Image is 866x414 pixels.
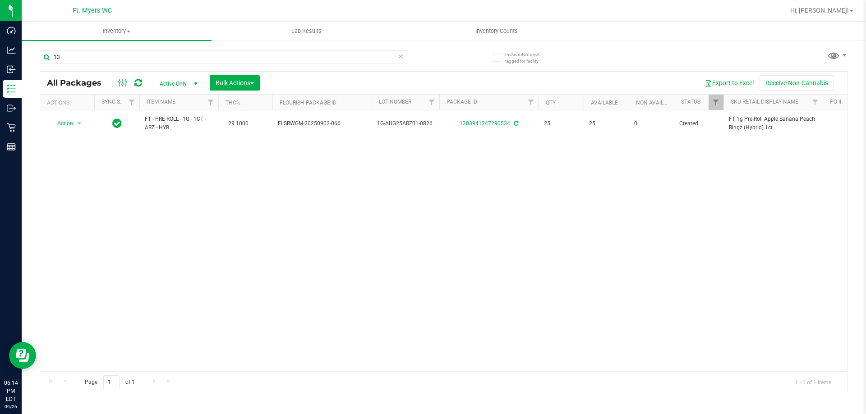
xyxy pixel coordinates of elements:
[788,375,838,389] span: 1 - 1 of 1 items
[74,117,85,130] span: select
[808,95,823,110] a: Filter
[790,7,849,14] span: Hi, [PERSON_NAME]!
[22,27,212,35] span: Inventory
[216,79,254,86] span: Bulk Actions
[460,120,510,127] a: 1303941247290534
[203,95,218,110] a: Filter
[7,84,16,93] inline-svg: Inventory
[830,99,843,105] a: PO ID
[4,379,18,403] p: 06:14 PM EDT
[103,375,120,389] input: 1
[447,99,477,105] a: Package ID
[22,22,212,41] a: Inventory
[77,375,142,389] span: Page of 1
[379,99,411,105] a: Lot Number
[49,117,74,130] span: Action
[7,142,16,151] inline-svg: Reports
[760,75,834,91] button: Receive Non-Cannabis
[699,75,760,91] button: Export to Excel
[212,22,401,41] a: Lab Results
[47,100,91,106] div: Actions
[524,95,539,110] a: Filter
[278,119,366,128] span: FLSRWGM-20250902-066
[424,95,439,110] a: Filter
[505,51,550,64] span: Include items not tagged for facility
[401,22,591,41] a: Inventory Counts
[73,7,112,14] span: Ft. Myers WC
[591,100,618,106] a: Available
[634,119,668,128] span: 0
[546,100,556,106] a: Qty
[7,65,16,74] inline-svg: Inbound
[147,99,175,105] a: Item Name
[101,99,136,105] a: Sync Status
[224,117,253,130] span: 29.1000
[47,78,111,88] span: All Packages
[709,95,723,110] a: Filter
[7,45,16,55] inline-svg: Analytics
[544,119,578,128] span: 25
[226,100,240,106] a: THC%
[9,342,36,369] iframe: Resource center
[463,27,530,35] span: Inventory Counts
[7,123,16,132] inline-svg: Retail
[124,95,139,110] a: Filter
[729,115,817,132] span: FT 1g Pre-Roll Apple Banana Peach Ringz (Hybrid) 1ct
[589,119,623,128] span: 25
[731,99,798,105] a: Sku Retail Display Name
[280,100,336,106] a: Flourish Package ID
[4,403,18,410] p: 09/26
[112,117,122,130] span: In Sync
[145,115,213,132] span: FT - PRE-ROLL - 1G - 1CT - ARZ - HYB
[397,50,404,62] span: Clear
[279,27,334,35] span: Lab Results
[636,100,676,106] a: Non-Available
[512,120,518,127] span: Sync from Compliance System
[40,50,408,64] input: Search Package ID, Item Name, SKU, Lot or Part Number...
[7,104,16,113] inline-svg: Outbound
[681,99,700,105] a: Status
[7,26,16,35] inline-svg: Dashboard
[679,119,718,128] span: Created
[377,119,434,128] span: 1G-AUG25ARZ01-0826
[210,75,260,91] button: Bulk Actions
